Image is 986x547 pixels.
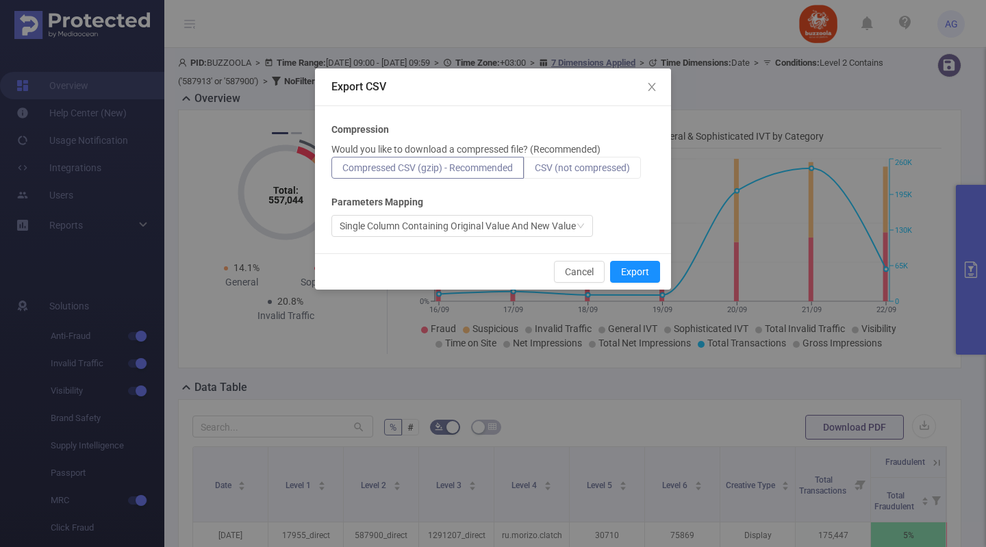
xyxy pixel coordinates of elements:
[535,162,630,173] span: CSV (not compressed)
[331,79,655,94] div: Export CSV
[331,142,601,157] p: Would you like to download a compressed file? (Recommended)
[340,216,576,236] div: Single Column Containing Original Value And New Value
[554,261,605,283] button: Cancel
[646,81,657,92] i: icon: close
[342,162,513,173] span: Compressed CSV (gzip) - Recommended
[633,68,671,107] button: Close
[610,261,660,283] button: Export
[331,123,389,137] b: Compression
[577,222,585,231] i: icon: down
[331,195,423,209] b: Parameters Mapping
